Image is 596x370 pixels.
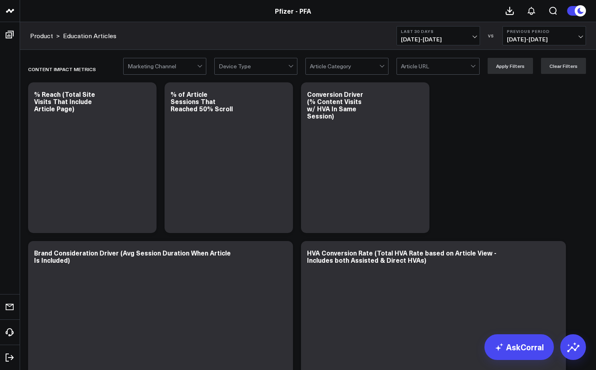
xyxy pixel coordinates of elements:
[541,58,586,74] button: Clear Filters
[30,31,53,40] a: Product
[63,31,116,40] a: Education Articles
[397,26,480,45] button: Last 30 Days[DATE]-[DATE]
[401,36,476,43] span: [DATE] - [DATE]
[307,90,363,120] div: Conversion Driver (% Content Visits w/ HVA In Same Session)
[507,36,582,43] span: [DATE] - [DATE]
[488,58,533,74] button: Apply Filters
[401,29,476,34] b: Last 30 Days
[34,248,231,264] div: Brand Consideration Driver (Avg Session Duration When Article Is Included)
[484,33,498,38] div: VS
[502,26,586,45] button: Previous Period[DATE]-[DATE]
[484,334,554,360] a: AskCorral
[307,248,496,264] div: HVA Conversion Rate (Total HVA Rate based on Article View - Includes both Assisted & Direct HVAs)
[30,31,60,40] div: >
[507,29,582,34] b: Previous Period
[28,60,96,78] div: Content Impact Metrics
[34,90,95,113] div: % Reach (Total Site Visits That Include Article Page)
[275,6,311,15] a: Pfizer - PFA
[171,90,233,113] div: % of Article Sessions That Reached 50% Scroll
